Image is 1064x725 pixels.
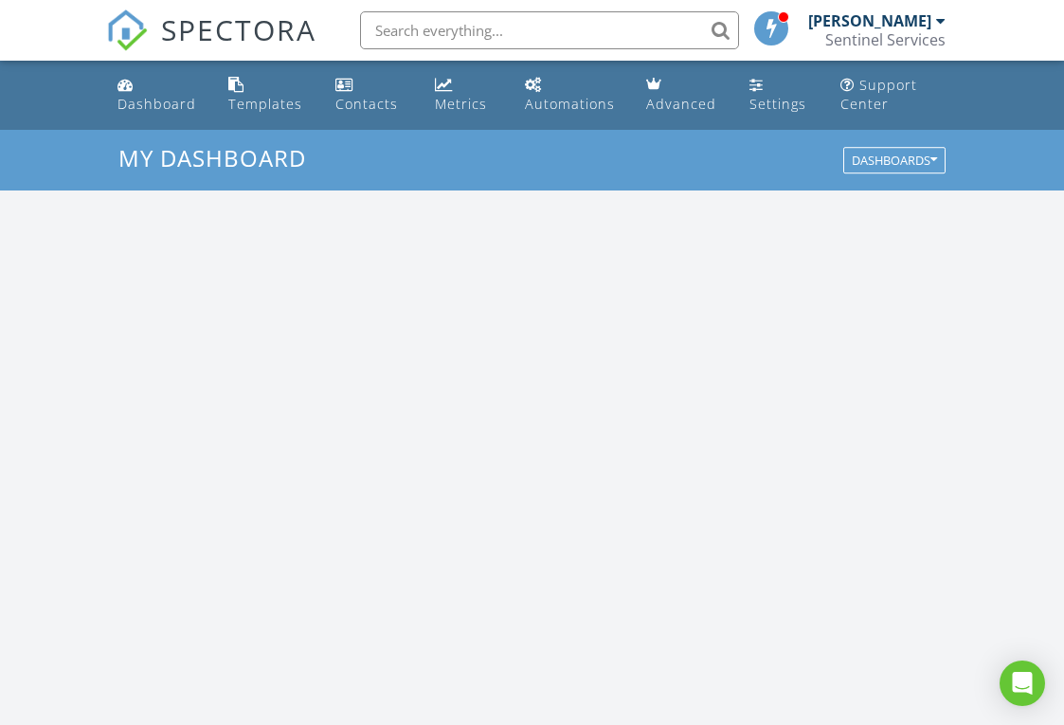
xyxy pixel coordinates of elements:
[106,9,148,51] img: The Best Home Inspection Software - Spectora
[742,68,818,122] a: Settings
[843,148,946,174] button: Dashboards
[852,154,937,168] div: Dashboards
[435,95,487,113] div: Metrics
[335,95,398,113] div: Contacts
[840,76,917,113] div: Support Center
[221,68,313,122] a: Templates
[749,95,806,113] div: Settings
[639,68,727,122] a: Advanced
[228,95,302,113] div: Templates
[808,11,931,30] div: [PERSON_NAME]
[517,68,623,122] a: Automations (Basic)
[117,95,196,113] div: Dashboard
[328,68,412,122] a: Contacts
[118,142,306,173] span: My Dashboard
[646,95,716,113] div: Advanced
[106,26,316,65] a: SPECTORA
[825,30,946,49] div: Sentinel Services
[427,68,502,122] a: Metrics
[161,9,316,49] span: SPECTORA
[833,68,954,122] a: Support Center
[110,68,206,122] a: Dashboard
[1000,661,1045,706] div: Open Intercom Messenger
[360,11,739,49] input: Search everything...
[525,95,615,113] div: Automations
